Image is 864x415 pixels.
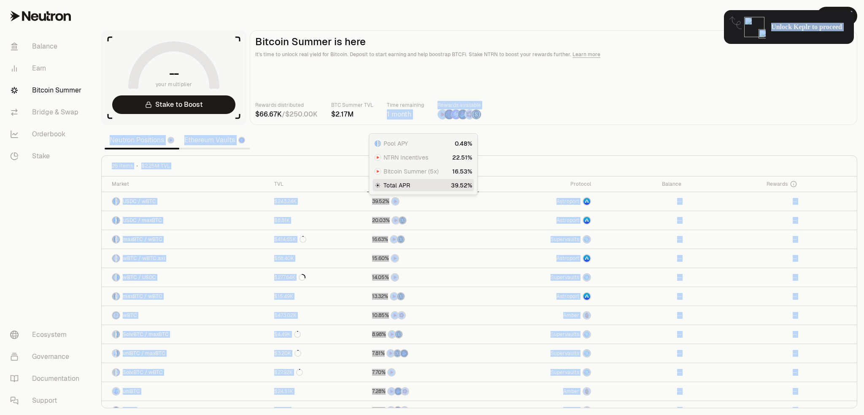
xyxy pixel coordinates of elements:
[116,369,119,376] img: wBTC Logo
[686,363,802,382] a: --
[686,325,802,344] a: --
[686,268,802,287] a: --
[255,109,318,119] div: /
[686,382,802,401] a: --
[113,331,116,338] img: SolvBTC Logo
[472,110,481,119] img: Structured Points
[437,101,481,109] p: Rewards available
[596,325,686,344] a: --
[397,236,404,243] img: Structured Points
[391,255,398,262] img: NTRN
[391,236,397,243] img: NTRN
[387,109,424,119] div: 1 month
[169,67,179,80] h1: --
[113,350,116,357] img: uniBTC Logo
[367,211,479,230] a: NTRNStructured Points
[141,163,170,169] span: $2.25M TVL
[367,344,479,363] a: NTRNStructured PointsBedrock Diamonds
[113,236,116,243] img: maxBTC Logo
[113,274,116,281] img: wBTC Logo
[372,330,474,339] button: NTRNStructured Points
[105,132,179,149] a: Neutron Positions
[367,325,479,344] a: NTRNStructured Points
[269,192,367,211] a: $243.24K
[387,350,394,357] img: NTRN
[479,325,597,344] a: SupervaultsSupervaults
[372,387,474,396] button: NTRNBedrock DiamondsMars Fragments
[556,293,579,300] span: Astroport
[123,274,156,281] span: wBTC / USDC
[563,407,579,414] span: Amber
[255,101,318,109] p: Rewards distributed
[583,350,590,357] img: Supervaults
[378,141,381,146] img: wBTC Logo
[383,181,410,190] span: Total APR
[388,388,395,395] img: NTRN
[3,123,91,145] a: Orderbook
[274,350,301,357] div: $3.20K
[551,331,579,338] span: Supervaults
[479,230,597,249] a: SupervaultsSupervaults
[601,181,681,187] div: Balance
[389,331,395,338] img: NTRN
[596,306,686,325] a: --
[113,217,116,224] img: USDC Logo
[551,369,579,376] span: Supervaults
[372,273,474,282] button: NTRN
[395,388,402,395] img: Bedrock Diamonds
[113,312,119,319] img: wBTC Logo
[372,254,474,263] button: NTRN
[269,268,367,287] a: $277.64K
[596,363,686,382] a: --
[383,167,439,176] span: Bitcoin Summer (5x)
[269,249,367,268] a: $88.40K
[438,110,447,119] img: NTRN
[113,407,119,414] img: eBTC Logo
[375,168,381,174] img: NTRN
[372,235,474,244] button: NTRNStructured Points
[269,344,367,363] a: $3.20K
[596,192,686,211] a: --
[744,17,764,37] img: locked-keplr-logo-128.png
[102,192,269,211] a: USDC LogowBTC LogoUSDC / wBTC
[274,407,290,414] div: $1.60K
[479,211,597,230] a: Astroport
[113,255,116,262] img: wBTC Logo
[479,344,597,363] a: SupervaultsSupervaults
[274,274,305,281] div: $277.64K
[372,349,474,358] button: NTRNStructured PointsBedrock Diamonds
[583,388,590,395] img: Amber
[372,368,474,377] button: NTRN
[269,325,367,344] a: $4.49K
[274,293,293,300] div: $15.49K
[596,287,686,306] a: --
[123,331,169,338] span: SolvBTC / maxBTC
[394,350,401,357] img: Structured Points
[274,181,362,187] div: TVL
[367,287,479,306] a: NTRNStructured Points
[274,255,294,262] div: $88.40K
[451,110,461,119] img: Solv Points
[686,230,802,249] a: --
[596,249,686,268] a: --
[397,293,404,300] img: Structured Points
[116,331,119,338] img: maxBTC Logo
[458,110,467,119] img: Bedrock Diamonds
[372,311,474,320] button: NTRNMars Fragments
[583,331,590,338] img: Supervaults
[771,23,842,31] span: Unlock Keplr to proceed
[123,198,156,205] span: USDC / wBTC
[112,163,133,169] span: 25 items
[156,80,192,89] span: your multiplier
[399,217,406,224] img: Structured Points
[3,101,91,123] a: Bridge & Swap
[583,369,590,376] img: Supervaults
[391,293,397,300] img: NTRN
[123,217,162,224] span: USDC / maxBTC
[102,363,269,382] a: SolvBTC LogowBTC LogoSolvBTC / wBTC
[479,363,597,382] a: SupervaultsSupervaults
[479,382,597,401] a: AmberAmber
[102,344,269,363] a: uniBTC LogomaxBTC LogouniBTC / maxBTC
[3,346,91,368] a: Governance
[102,325,269,344] a: SolvBTC LogomaxBTC LogoSolvBTC / maxBTC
